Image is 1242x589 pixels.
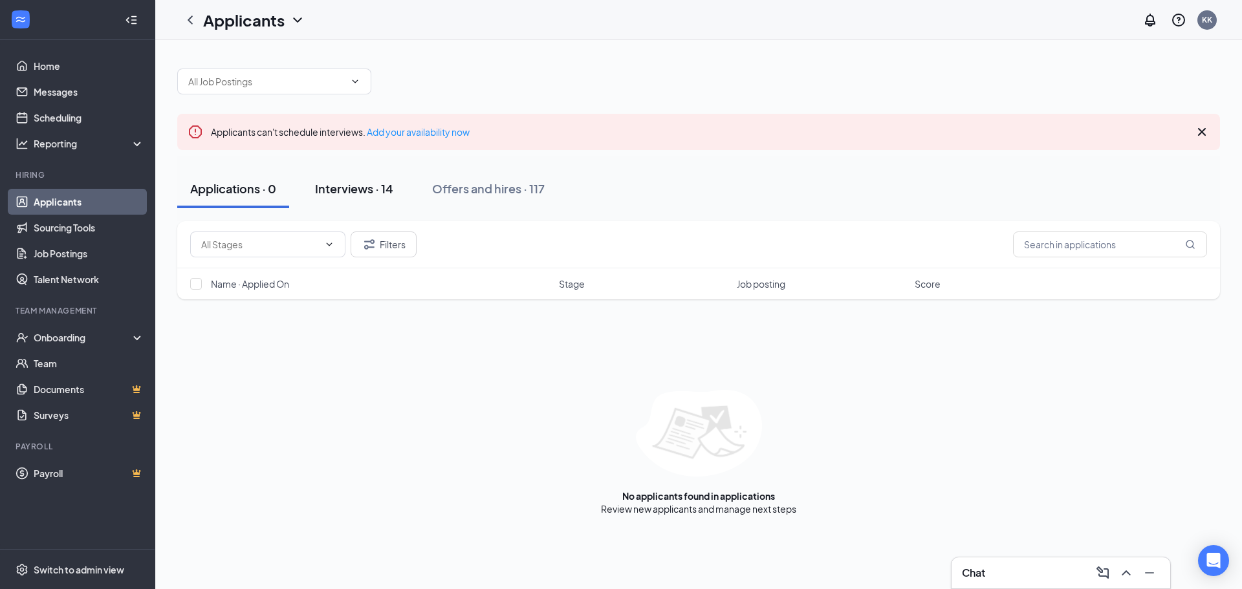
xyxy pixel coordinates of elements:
svg: Collapse [125,14,138,27]
svg: Notifications [1142,12,1158,28]
input: All Stages [201,237,319,252]
div: KK [1202,14,1212,25]
span: Applicants can't schedule interviews. [211,126,470,138]
div: Interviews · 14 [315,180,393,197]
a: Talent Network [34,266,144,292]
svg: Cross [1194,124,1210,140]
svg: ChevronDown [350,76,360,87]
span: Job posting [737,277,785,290]
div: Switch to admin view [34,563,124,576]
button: ChevronUp [1116,562,1137,583]
span: Score [915,277,941,290]
svg: UserCheck [16,331,28,344]
a: Applicants [34,189,144,215]
a: Add your availability now [367,126,470,138]
div: Team Management [16,305,142,316]
a: Messages [34,79,144,105]
svg: Analysis [16,137,28,150]
h1: Applicants [203,9,285,31]
input: Search in applications [1013,231,1207,257]
svg: Error [188,124,203,140]
svg: ChevronDown [290,12,305,28]
svg: Filter [362,237,377,252]
svg: Settings [16,563,28,576]
button: Minimize [1139,562,1160,583]
img: empty-state [636,390,762,477]
span: Stage [559,277,585,290]
div: Applications · 0 [190,180,276,197]
svg: WorkstreamLogo [14,13,27,26]
a: Job Postings [34,241,144,266]
h3: Chat [962,566,985,580]
div: Payroll [16,441,142,452]
svg: ChevronDown [324,239,334,250]
button: Filter Filters [351,231,417,257]
div: No applicants found in applications [622,489,775,502]
a: Team [34,350,144,376]
a: DocumentsCrown [34,376,144,402]
div: Hiring [16,169,142,180]
svg: Minimize [1142,565,1157,581]
a: Home [34,53,144,79]
a: Sourcing Tools [34,215,144,241]
svg: ChevronUp [1118,565,1134,581]
button: ComposeMessage [1093,562,1113,583]
svg: MagnifyingGlass [1185,239,1195,250]
input: All Job Postings [188,74,345,89]
a: Scheduling [34,105,144,131]
svg: QuestionInfo [1171,12,1186,28]
div: Review new applicants and manage next steps [601,502,796,515]
span: Name · Applied On [211,277,289,290]
div: Reporting [34,137,145,150]
div: Offers and hires · 117 [432,180,545,197]
div: Open Intercom Messenger [1198,545,1229,576]
a: PayrollCrown [34,460,144,486]
svg: ChevronLeft [182,12,198,28]
div: Onboarding [34,331,133,344]
a: SurveysCrown [34,402,144,428]
svg: ComposeMessage [1095,565,1111,581]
